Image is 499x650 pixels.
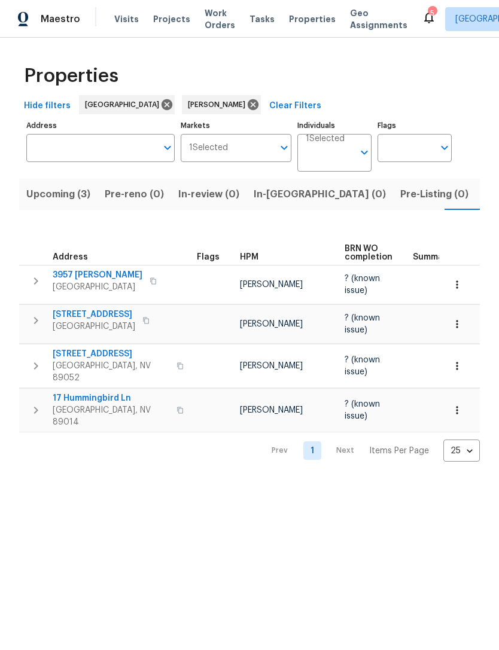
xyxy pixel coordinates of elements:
span: Flags [197,253,220,261]
span: [GEOGRAPHIC_DATA] [85,99,164,111]
span: Projects [153,13,190,25]
p: Items Per Page [369,445,429,457]
span: Geo Assignments [350,7,407,31]
span: Properties [24,70,118,82]
label: Flags [378,122,452,129]
a: Goto page 1 [303,441,321,460]
button: Clear Filters [264,95,326,117]
span: [STREET_ADDRESS] [53,348,169,360]
span: Work Orders [205,7,235,31]
span: Maestro [41,13,80,25]
span: 17 Hummingbird Ln [53,392,169,404]
span: In-[GEOGRAPHIC_DATA] (0) [254,186,386,203]
span: Pre-reno (0) [105,186,164,203]
button: Open [159,139,176,156]
span: BRN WO completion [345,245,392,261]
span: 1 Selected [189,143,228,153]
div: 25 [443,435,480,466]
span: In-review (0) [178,186,239,203]
span: [PERSON_NAME] [240,362,303,370]
span: [PERSON_NAME] [240,280,303,289]
button: Open [356,144,373,161]
span: [GEOGRAPHIC_DATA], NV 89052 [53,360,169,384]
span: ? (known issue) [345,356,380,376]
span: 3957 [PERSON_NAME] [53,269,142,281]
span: [PERSON_NAME] [240,406,303,414]
span: ? (known issue) [345,274,380,295]
span: Hide filters [24,99,71,114]
button: Hide filters [19,95,75,117]
span: [PERSON_NAME] [240,320,303,328]
span: 1 Selected [306,134,345,144]
div: [GEOGRAPHIC_DATA] [79,95,175,114]
span: Address [53,253,88,261]
div: [PERSON_NAME] [182,95,261,114]
span: [STREET_ADDRESS] [53,309,135,321]
span: Visits [114,13,139,25]
span: ? (known issue) [345,400,380,420]
span: [GEOGRAPHIC_DATA] [53,321,135,332]
span: [GEOGRAPHIC_DATA], NV 89014 [53,404,169,428]
span: Properties [289,13,336,25]
button: Open [276,139,293,156]
div: 5 [428,7,436,19]
span: [GEOGRAPHIC_DATA] [53,281,142,293]
label: Address [26,122,175,129]
button: Open [436,139,453,156]
span: Summary [413,253,452,261]
span: Upcoming (3) [26,186,90,203]
span: ? (known issue) [345,314,380,334]
nav: Pagination Navigation [260,440,480,462]
label: Individuals [297,122,372,129]
label: Markets [181,122,292,129]
span: Pre-Listing (0) [400,186,468,203]
span: [PERSON_NAME] [188,99,250,111]
span: HPM [240,253,258,261]
span: Tasks [250,15,275,23]
span: Clear Filters [269,99,321,114]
